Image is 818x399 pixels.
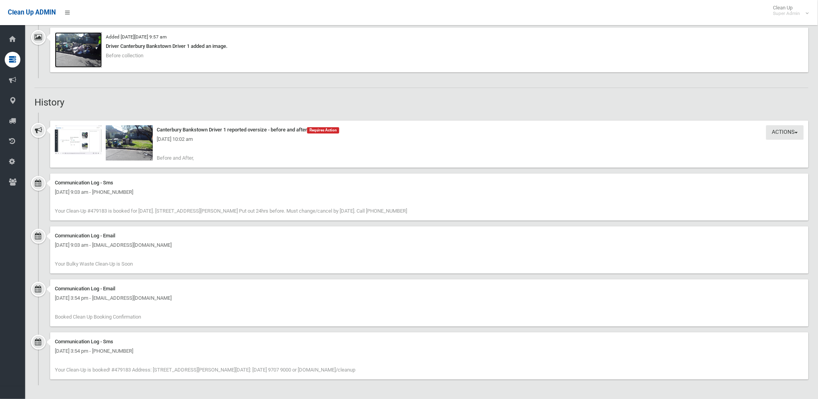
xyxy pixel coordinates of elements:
[55,188,804,197] div: [DATE] 9:03 am - [PHONE_NUMBER]
[55,178,804,188] div: Communication Log - Sms
[55,32,102,67] img: 2025-08-2609.57.025242109394642866342.jpg
[55,208,407,214] span: Your Clean-Up #479183 is booked for [DATE]. [STREET_ADDRESS][PERSON_NAME] Put out 24hrs before. M...
[55,240,804,250] div: [DATE] 9:03 am - [EMAIL_ADDRESS][DOMAIN_NAME]
[157,155,194,161] span: Before and After,
[769,5,808,16] span: Clean Up
[8,9,56,16] span: Clean Up ADMIN
[307,127,339,133] span: Requires Action
[55,367,355,373] span: Your Clean-Up is booked! #479183 Address: [STREET_ADDRESS][PERSON_NAME][DATE]: [DATE] 9707 9000 o...
[766,125,804,140] button: Actions
[55,125,102,155] img: Screenshot_20250826-100220_Firefox.jpg
[106,125,153,160] img: 2025-08-2610.01.162723993783593970601.jpg
[55,261,133,267] span: Your Bulky Waste Clean-Up is Soon
[55,135,804,144] div: [DATE] 10:02 am
[106,34,166,40] small: Added [DATE][DATE] 9:57 am
[106,53,143,58] span: Before collection
[55,314,141,320] span: Booked Clean Up Booking Confirmation
[34,97,809,107] h2: History
[55,42,804,51] div: Driver Canterbury Bankstown Driver 1 added an image.
[55,125,804,135] div: Canterbury Bankstown Driver 1 reported oversize - before and after
[55,284,804,293] div: Communication Log - Email
[55,293,804,303] div: [DATE] 3:54 pm - [EMAIL_ADDRESS][DOMAIN_NAME]
[55,231,804,240] div: Communication Log - Email
[773,11,800,16] small: Super Admin
[55,337,804,346] div: Communication Log - Sms
[55,346,804,356] div: [DATE] 3:54 pm - [PHONE_NUMBER]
